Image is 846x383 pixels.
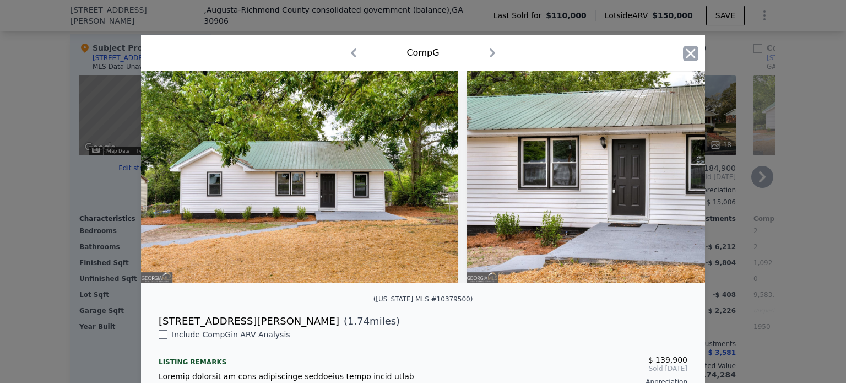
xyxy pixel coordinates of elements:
[406,46,439,60] div: Comp G
[648,355,687,364] span: $ 139,900
[373,295,473,303] div: ([US_STATE] MLS #10379500)
[167,330,295,339] span: Include Comp G in ARV Analysis
[339,314,400,329] span: ( miles)
[141,71,458,283] img: Property Img
[159,314,339,329] div: [STREET_ADDRESS][PERSON_NAME]
[348,315,370,327] span: 1.74
[159,349,414,366] div: Listing remarks
[467,71,783,283] img: Property Img
[432,364,687,373] span: Sold [DATE]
